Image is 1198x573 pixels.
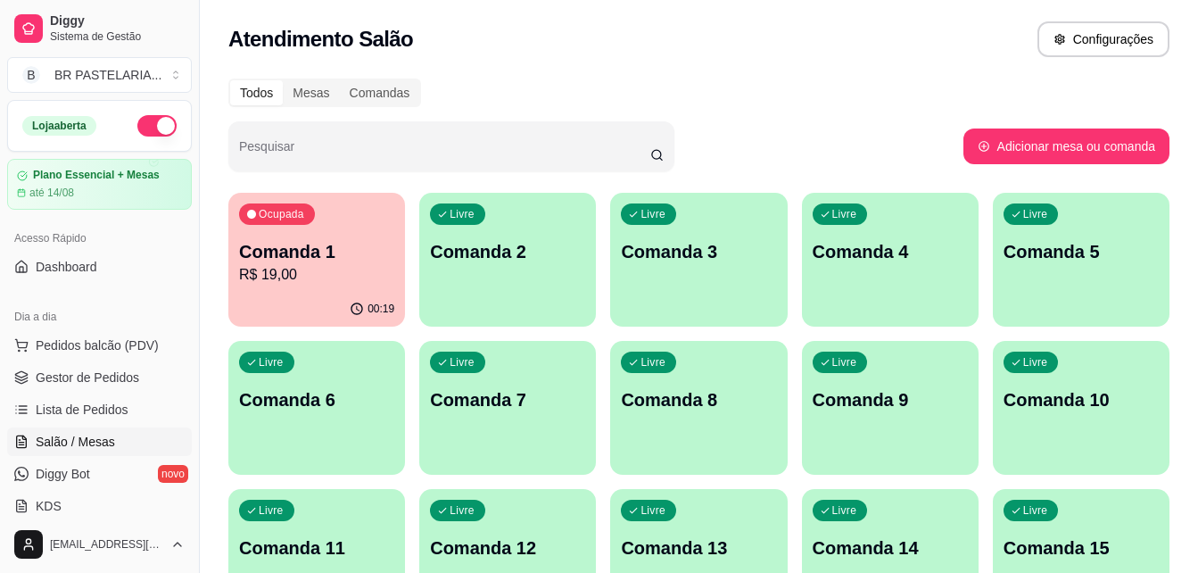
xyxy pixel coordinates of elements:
[7,224,192,253] div: Acesso Rápido
[430,536,585,561] p: Comanda 12
[802,341,979,475] button: LivreComanda 9
[430,387,585,412] p: Comanda 7
[230,80,283,105] div: Todos
[7,492,192,520] a: KDS
[228,193,405,327] button: OcupadaComanda 1R$ 19,0000:19
[239,239,394,264] p: Comanda 1
[50,13,185,29] span: Diggy
[640,207,665,221] p: Livre
[7,331,192,360] button: Pedidos balcão (PDV)
[259,207,304,221] p: Ocupada
[610,341,787,475] button: LivreComanda 8
[1023,355,1048,370] p: Livre
[1004,536,1159,561] p: Comanda 15
[430,239,585,264] p: Comanda 2
[239,536,394,561] p: Comanda 11
[368,302,394,316] p: 00:19
[640,355,665,370] p: Livre
[7,523,192,566] button: [EMAIL_ADDRESS][DOMAIN_NAME]
[832,207,857,221] p: Livre
[7,395,192,424] a: Lista de Pedidos
[29,186,74,200] article: até 14/08
[36,258,97,276] span: Dashboard
[54,66,161,84] div: BR PASTELARIA ...
[1037,21,1169,57] button: Configurações
[7,253,192,281] a: Dashboard
[813,239,968,264] p: Comanda 4
[36,336,159,354] span: Pedidos balcão (PDV)
[419,193,596,327] button: LivreComanda 2
[340,80,420,105] div: Comandas
[228,341,405,475] button: LivreComanda 6
[450,207,475,221] p: Livre
[239,264,394,286] p: R$ 19,00
[963,129,1169,164] button: Adicionar mesa ou comanda
[7,460,192,488] a: Diggy Botnovo
[450,503,475,518] p: Livre
[7,363,192,392] a: Gestor de Pedidos
[7,7,192,50] a: DiggySistema de Gestão
[993,193,1169,327] button: LivreComanda 5
[36,369,139,386] span: Gestor de Pedidos
[7,57,192,93] button: Select a team
[832,503,857,518] p: Livre
[22,116,96,136] div: Loja aberta
[450,355,475,370] p: Livre
[610,193,787,327] button: LivreComanda 3
[50,537,163,552] span: [EMAIL_ADDRESS][DOMAIN_NAME]
[36,433,115,451] span: Salão / Mesas
[7,159,192,210] a: Plano Essencial + Mesasaté 14/08
[137,115,177,137] button: Alterar Status
[36,497,62,515] span: KDS
[228,25,413,54] h2: Atendimento Salão
[1023,207,1048,221] p: Livre
[621,239,776,264] p: Comanda 3
[1004,387,1159,412] p: Comanda 10
[1023,503,1048,518] p: Livre
[50,29,185,44] span: Sistema de Gestão
[419,341,596,475] button: LivreComanda 7
[1004,239,1159,264] p: Comanda 5
[259,503,284,518] p: Livre
[813,387,968,412] p: Comanda 9
[621,536,776,561] p: Comanda 13
[621,387,776,412] p: Comanda 8
[993,341,1169,475] button: LivreComanda 10
[832,355,857,370] p: Livre
[33,169,160,182] article: Plano Essencial + Mesas
[259,355,284,370] p: Livre
[7,303,192,331] div: Dia a dia
[283,80,339,105] div: Mesas
[22,66,40,84] span: B
[36,465,90,483] span: Diggy Bot
[36,401,128,419] span: Lista de Pedidos
[7,428,192,456] a: Salão / Mesas
[640,503,665,518] p: Livre
[239,145,650,162] input: Pesquisar
[239,387,394,412] p: Comanda 6
[802,193,979,327] button: LivreComanda 4
[813,536,968,561] p: Comanda 14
